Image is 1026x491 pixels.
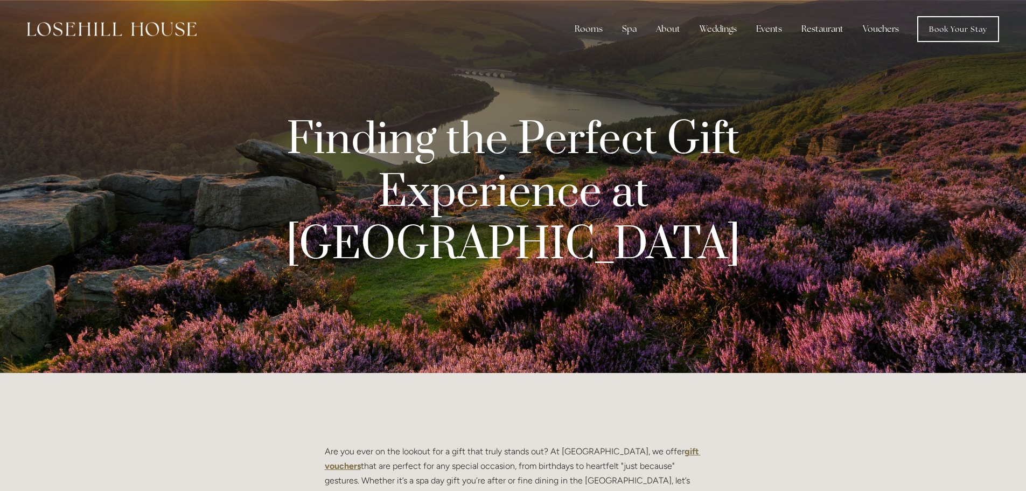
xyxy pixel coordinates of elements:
div: Spa [613,18,645,40]
img: Losehill House [27,22,197,36]
div: Events [748,18,791,40]
a: Vouchers [854,18,908,40]
div: Finding the Perfect Gift Experience at [GEOGRAPHIC_DATA] [239,114,788,272]
a: gift vouchers [325,446,701,471]
div: Restaurant [793,18,852,40]
div: Weddings [691,18,745,40]
a: Book Your Stay [917,16,999,42]
div: Rooms [566,18,611,40]
div: About [647,18,689,40]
